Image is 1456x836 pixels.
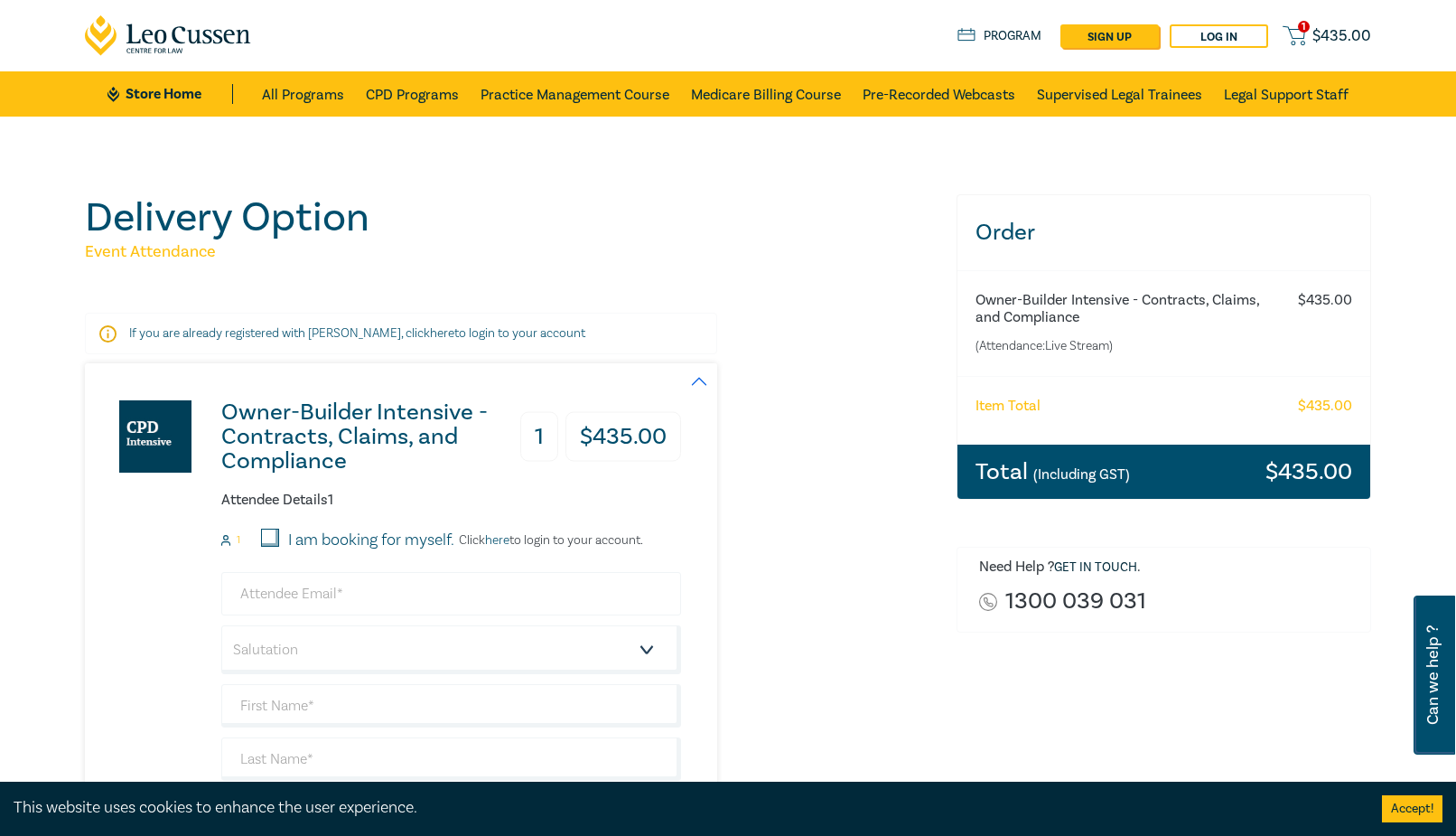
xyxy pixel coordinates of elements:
h3: Owner-Builder Intensive - Contracts, Claims, and Compliance [221,400,518,474]
input: First Name* [221,684,681,728]
a: Get in touch [1054,559,1137,576]
a: Legal Support Staff [1224,71,1349,117]
img: Owner-Builder Intensive - Contracts, Claims, and Compliance [119,400,191,473]
small: 1 [237,534,240,547]
h6: $ 435.00 [1298,398,1352,415]
input: Last Name* [221,737,681,781]
h6: $ 435.00 [1298,292,1352,309]
h3: $ 435.00 [1265,460,1352,484]
a: sign up [1060,24,1159,48]
a: All Programs [262,71,344,117]
a: here [430,325,454,342]
a: 1300 039 031 [1005,589,1146,614]
small: (Including GST) [1033,465,1130,484]
h1: Delivery Option [85,194,935,241]
h6: Owner-Builder Intensive - Contracts, Claims, and Compliance [975,292,1280,326]
label: I am booking for myself. [288,529,454,552]
div: This website uses cookies to enhance the user experience. [14,796,1355,820]
a: here [485,532,509,549]
input: Attendee Email* [221,572,681,615]
a: CPD Programs [366,71,459,117]
h6: Item Total [975,398,1041,415]
a: Practice Management Course [481,71,669,117]
a: Program [957,26,1041,46]
button: Accept cookies [1382,795,1442,822]
h5: Event Attendance [85,241,935,263]
h3: Order [957,195,1370,270]
h3: $ 435.00 [565,412,681,462]
a: Pre-Recorded Webcasts [863,71,1015,117]
span: 1 [1298,21,1310,33]
h6: Attendee Details 1 [221,492,681,509]
a: Medicare Billing Course [691,71,841,117]
p: If you are already registered with [PERSON_NAME], click to login to your account [129,324,673,343]
small: (Attendance: Live Stream ) [975,337,1280,355]
a: Supervised Legal Trainees [1037,71,1202,117]
p: Click to login to your account. [454,533,643,548]
a: Log in [1170,24,1268,48]
span: $ 435.00 [1312,26,1371,46]
h3: 1 [520,412,558,462]
h6: Need Help ? . [979,559,1357,577]
h3: Total [975,460,1130,484]
a: Store Home [107,84,233,104]
span: Can we help ? [1424,606,1442,744]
